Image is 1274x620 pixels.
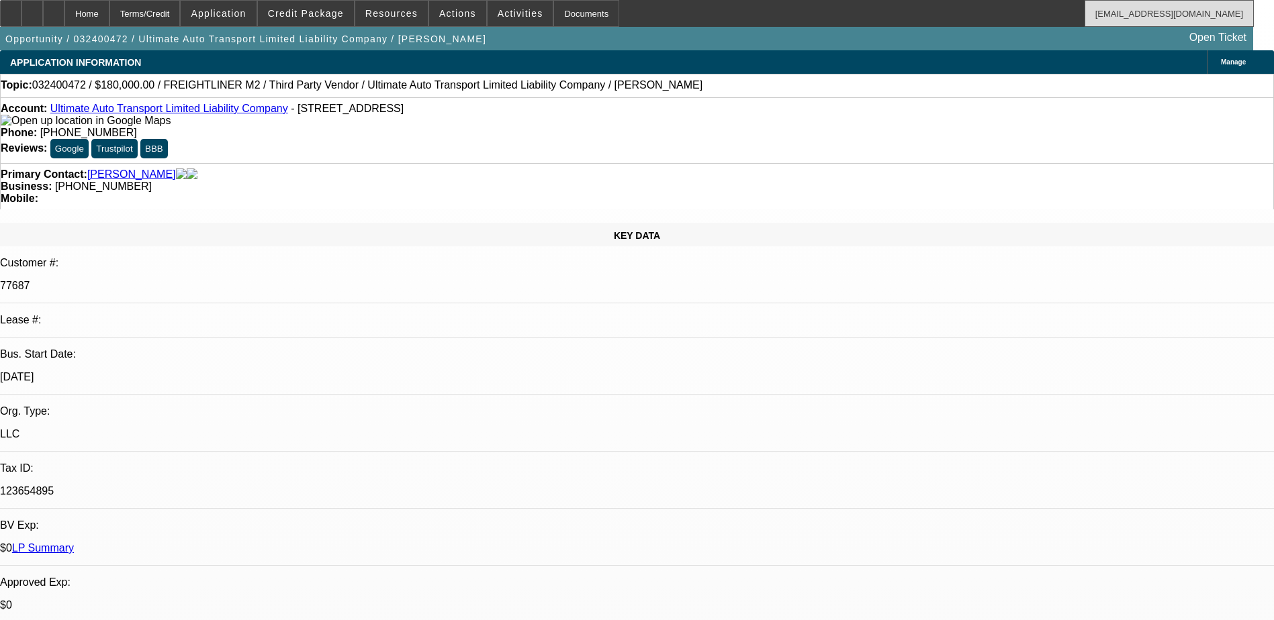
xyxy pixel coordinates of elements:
[191,8,246,19] span: Application
[50,139,89,158] button: Google
[1,180,52,192] strong: Business:
[91,139,137,158] button: Trustpilot
[439,8,476,19] span: Actions
[55,180,152,192] span: [PHONE_NUMBER]
[258,1,354,26] button: Credit Package
[140,139,168,158] button: BBB
[429,1,486,26] button: Actions
[1,142,47,154] strong: Reviews:
[176,168,187,180] img: facebook-icon.png
[355,1,428,26] button: Resources
[498,8,543,19] span: Activities
[614,230,660,241] span: KEY DATA
[488,1,553,26] button: Activities
[1221,58,1246,66] span: Manage
[50,103,288,114] a: Ultimate Auto Transport Limited Liability Company
[365,8,418,19] span: Resources
[87,168,176,180] a: [PERSON_NAME]
[1,115,171,126] a: View Google Maps
[1,168,87,180] strong: Primary Contact:
[1,115,171,127] img: Open up location in Google Maps
[5,34,486,44] span: Opportunity / 032400472 / Ultimate Auto Transport Limited Liability Company / [PERSON_NAME]
[181,1,256,26] button: Application
[1,103,47,114] strong: Account:
[1,193,38,204] strong: Mobile:
[40,127,137,138] span: [PHONE_NUMBER]
[291,103,404,114] span: - [STREET_ADDRESS]
[1,79,32,91] strong: Topic:
[1184,26,1252,49] a: Open Ticket
[1,127,37,138] strong: Phone:
[268,8,344,19] span: Credit Package
[12,542,74,554] a: LP Summary
[187,168,197,180] img: linkedin-icon.png
[10,57,141,68] span: APPLICATION INFORMATION
[32,79,702,91] span: 032400472 / $180,000.00 / FREIGHTLINER M2 / Third Party Vendor / Ultimate Auto Transport Limited ...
